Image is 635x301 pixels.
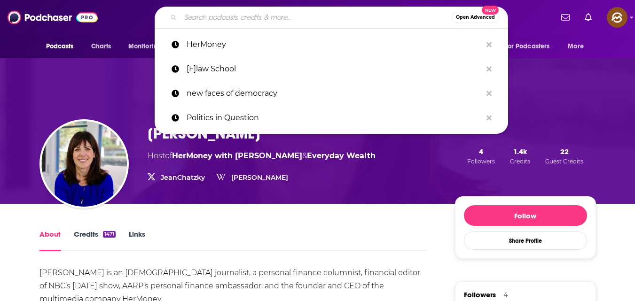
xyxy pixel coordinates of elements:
span: More [568,40,584,53]
span: 22 [560,147,569,156]
a: Charts [85,38,117,55]
span: Podcasts [46,40,74,53]
button: open menu [561,38,596,55]
span: Charts [91,40,111,53]
p: Politics in Question [187,106,482,130]
button: open menu [499,38,564,55]
span: of [165,151,302,160]
span: Guest Credits [545,158,583,165]
div: 4 [503,291,508,299]
div: 1471 [103,231,116,238]
button: open menu [39,38,86,55]
span: 4 [479,147,483,156]
img: Jean Chatzky [41,121,127,207]
button: Open AdvancedNew [452,12,499,23]
button: 1.4kCredits [507,147,533,165]
a: HerMoney with Jean Chatzky [172,151,302,160]
span: Monitoring [128,40,162,53]
a: HerMoney [155,32,508,57]
button: Share Profile [464,232,587,250]
button: 4Followers [464,147,498,165]
span: New [482,6,499,15]
a: Show notifications dropdown [581,9,596,25]
a: [F]law School [155,57,508,81]
a: Credits1471 [74,230,116,251]
a: About [39,230,61,251]
button: 22Guest Credits [542,147,586,165]
span: & [302,151,307,160]
a: Politics in Question [155,106,508,130]
input: Search podcasts, credits, & more... [180,10,452,25]
p: new faces of democracy [187,81,482,106]
span: Followers [464,290,496,299]
a: Show notifications dropdown [557,9,573,25]
span: 1.4k [513,147,527,156]
span: Followers [467,158,495,165]
span: Host [148,151,165,160]
button: Show profile menu [607,7,627,28]
button: open menu [122,38,174,55]
a: new faces of democracy [155,81,508,106]
span: For Podcasters [505,40,550,53]
span: Credits [510,158,530,165]
span: Open Advanced [456,15,495,20]
button: Follow [464,205,587,226]
a: JeanChatzky [161,173,205,182]
span: Logged in as hey85204 [607,7,627,28]
a: Everyday Wealth [307,151,376,160]
div: Search podcasts, credits, & more... [155,7,508,28]
p: [F]law School [187,57,482,81]
h1: [PERSON_NAME] [148,124,260,143]
img: User Profile [607,7,627,28]
p: HerMoney [187,32,482,57]
img: Podchaser - Follow, Share and Rate Podcasts [8,8,98,26]
a: [PERSON_NAME] [231,173,288,182]
a: Links [129,230,145,251]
